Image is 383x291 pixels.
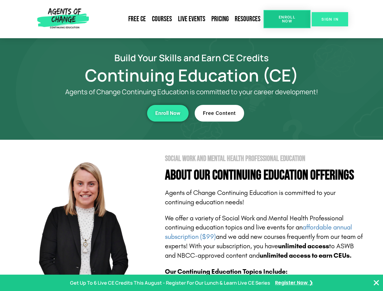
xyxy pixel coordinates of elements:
nav: Menu [91,12,264,26]
p: Get Up To 6 Live CE Credits This August - Register For Our Lunch & Learn Live CE Series [70,279,270,287]
a: Free CE [125,12,149,26]
span: Free Content [203,111,236,116]
span: Agents of Change Continuing Education is committed to your continuing education needs! [165,189,336,206]
span: Enroll Now [273,15,301,23]
button: Close Banner [373,279,380,286]
span: Enroll Now [155,111,180,116]
span: SIGN IN [321,17,338,21]
a: Enroll Now [264,10,311,28]
b: Our Continuing Education Topics Include: [165,268,287,276]
h2: Build Your Skills and Earn CE Credits [19,53,365,62]
h1: Continuing Education (CE) [19,68,365,82]
a: Free Content [195,105,244,122]
a: SIGN IN [312,12,348,26]
a: Pricing [208,12,232,26]
p: Agents of Change Continuing Education is committed to your career development! [43,88,340,96]
h4: About Our Continuing Education Offerings [165,169,365,182]
a: Resources [232,12,264,26]
h2: Social Work and Mental Health Professional Education [165,155,365,162]
p: We offer a variety of Social Work and Mental Health Professional continuing education topics and ... [165,214,365,260]
a: Register Now ❯ [275,279,313,287]
a: Enroll Now [147,105,189,122]
b: unlimited access to earn CEUs. [260,252,352,259]
b: unlimited access [278,242,329,250]
a: Courses [149,12,175,26]
a: Live Events [175,12,208,26]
